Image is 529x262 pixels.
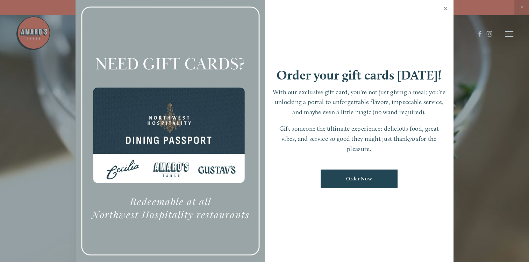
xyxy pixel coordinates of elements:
[321,170,398,188] a: Order Now
[272,87,447,117] p: With our exclusive gift card, you’re not just giving a meal; you’re unlocking a portal to unforge...
[272,124,447,154] p: Gift someone the ultimate experience: delicious food, great vibes, and service so good they might...
[409,135,419,142] em: you
[277,69,442,82] h1: Order your gift cards [DATE]!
